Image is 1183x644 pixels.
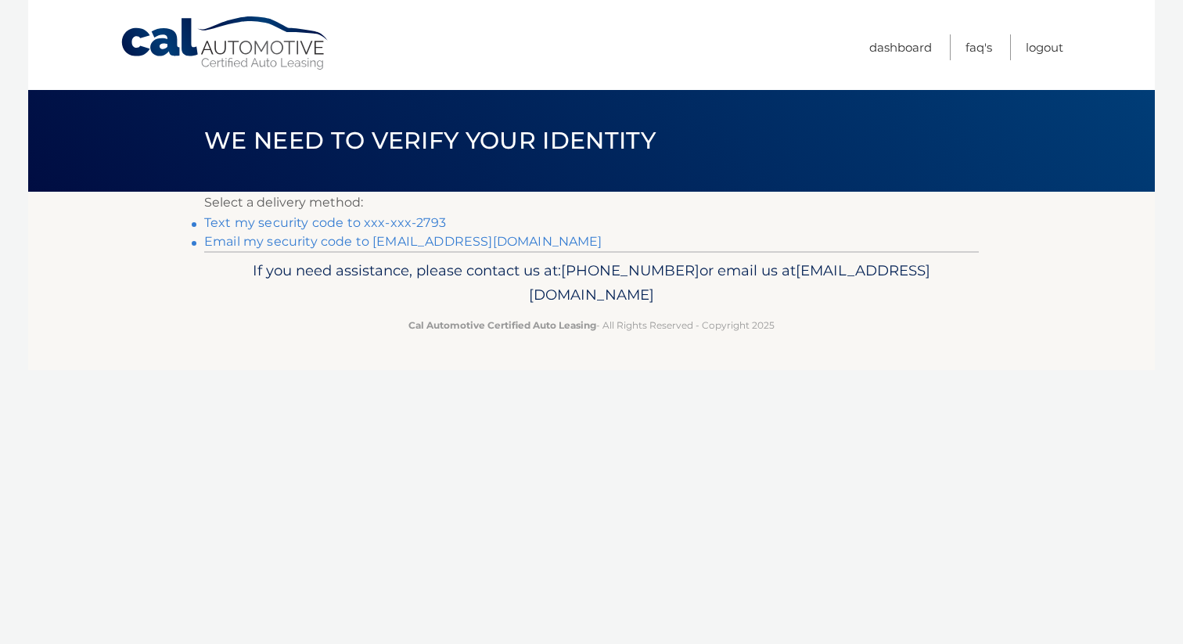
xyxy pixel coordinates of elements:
[204,192,979,214] p: Select a delivery method:
[204,234,602,249] a: Email my security code to [EMAIL_ADDRESS][DOMAIN_NAME]
[408,319,596,331] strong: Cal Automotive Certified Auto Leasing
[120,16,331,71] a: Cal Automotive
[204,126,656,155] span: We need to verify your identity
[561,261,699,279] span: [PHONE_NUMBER]
[1026,34,1063,60] a: Logout
[869,34,932,60] a: Dashboard
[965,34,992,60] a: FAQ's
[214,258,969,308] p: If you need assistance, please contact us at: or email us at
[214,317,969,333] p: - All Rights Reserved - Copyright 2025
[204,215,446,230] a: Text my security code to xxx-xxx-2793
